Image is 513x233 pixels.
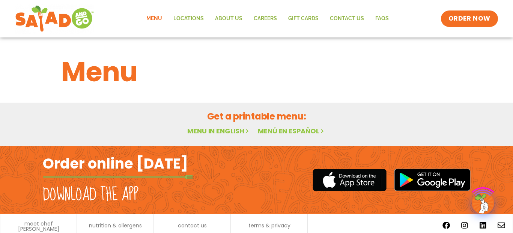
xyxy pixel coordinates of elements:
h2: Download the app [43,184,138,205]
img: fork [43,175,193,179]
a: Menu [141,10,168,27]
a: Menu in English [187,126,250,136]
nav: Menu [141,10,394,27]
h1: Menu [61,52,452,92]
a: Menú en español [258,126,325,136]
a: GIFT CARDS [283,10,324,27]
a: contact us [178,223,207,228]
a: terms & privacy [248,223,290,228]
a: nutrition & allergens [89,223,142,228]
span: ORDER NOW [448,14,490,23]
a: ORDER NOW [441,10,498,27]
h2: Order online [DATE] [43,154,188,173]
a: meet chef [PERSON_NAME] [4,221,73,232]
img: appstore [313,168,387,192]
a: Careers [248,10,283,27]
img: new-SAG-logo-768×292 [15,4,94,34]
a: Locations [168,10,209,27]
a: Contact Us [324,10,370,27]
a: About Us [209,10,248,27]
img: google_play [394,169,471,191]
a: FAQs [370,10,394,27]
h2: Get a printable menu: [61,110,452,123]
